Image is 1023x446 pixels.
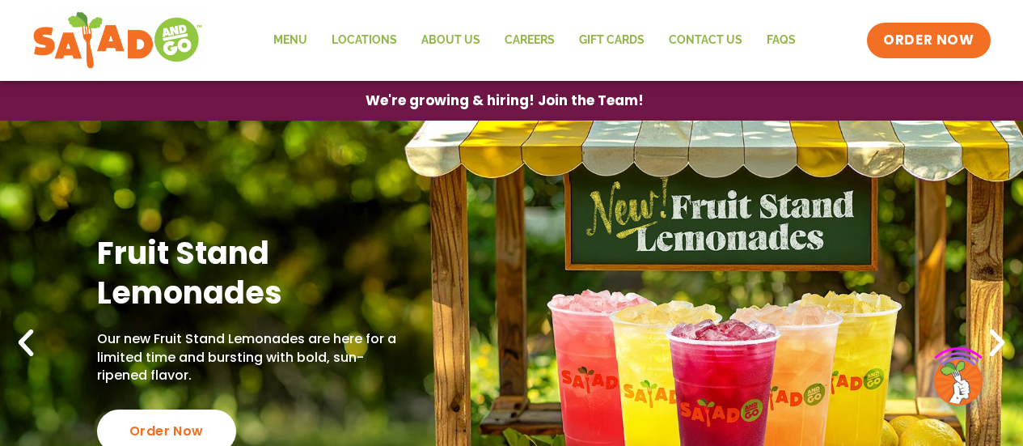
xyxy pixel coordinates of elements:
a: Menu [261,22,319,59]
div: Previous slide [8,325,44,361]
p: Our new Fruit Stand Lemonades are here for a limited time and bursting with bold, sun-ripened fla... [97,330,403,384]
span: ORDER NOW [883,31,974,50]
img: new-SAG-logo-768×292 [32,8,203,73]
a: Contact Us [657,22,755,59]
div: Next slide [979,325,1015,361]
a: Careers [492,22,567,59]
a: About Us [409,22,492,59]
nav: Menu [261,22,808,59]
h2: Fruit Stand Lemonades [97,233,403,313]
span: We're growing & hiring! Join the Team! [366,94,644,108]
a: ORDER NOW [867,23,990,58]
a: GIFT CARDS [567,22,657,59]
a: FAQs [755,22,808,59]
a: We're growing & hiring! Join the Team! [341,82,668,120]
a: Locations [319,22,409,59]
